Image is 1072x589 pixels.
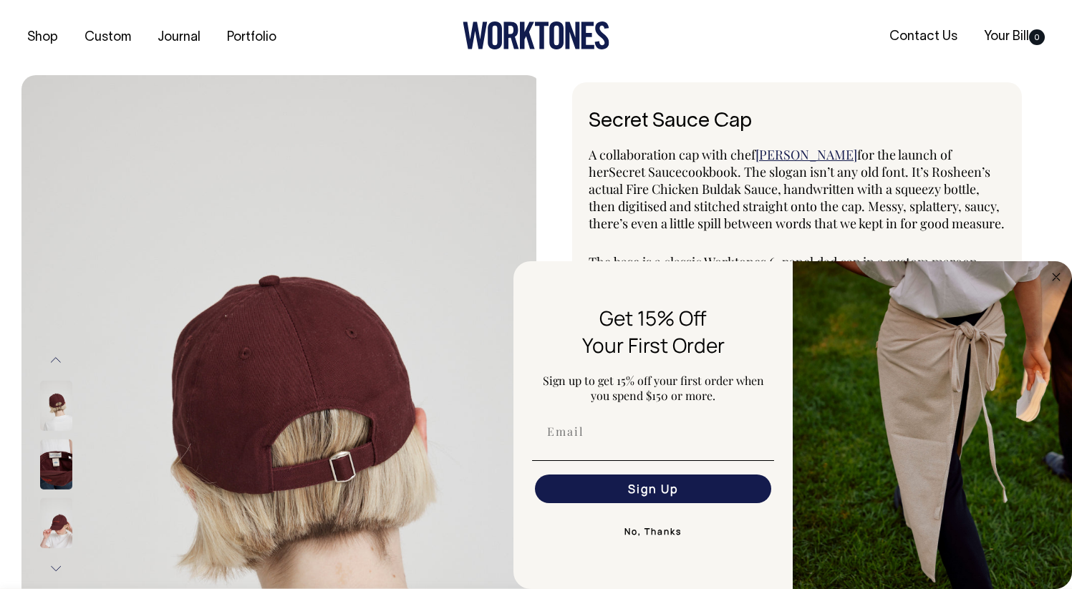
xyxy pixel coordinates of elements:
a: Custom [79,26,137,49]
span: 0 [1029,29,1045,45]
a: Portfolio [221,26,282,49]
img: maroon [40,381,72,431]
a: Journal [152,26,206,49]
span: for the launch of her [589,146,952,180]
a: Shop [21,26,64,49]
span: Your First Order [582,331,725,359]
span: A collaboration cap with chef [589,146,755,163]
span: Sign up to get 15% off your first order when you spend $150 or more. [543,373,764,403]
span: Get 15% Off [599,304,707,331]
a: [PERSON_NAME] [755,146,857,163]
button: Close dialog [1048,268,1065,286]
div: FLYOUT Form [513,261,1072,589]
img: maroon [40,439,72,490]
img: maroon [40,498,72,548]
a: Contact Us [884,25,963,49]
span: Secret Sauce [609,163,682,180]
span: cookbook. The slogan isn’t any old font. It’s Rosheen’s actual Fire Chicken Buldak Sauce, handwri... [589,163,1005,232]
img: underline [532,460,774,461]
a: Your Bill0 [978,25,1051,49]
h1: Secret Sauce Cap [589,111,1006,133]
img: 5e34ad8f-4f05-4173-92a8-ea475ee49ac9.jpeg [793,261,1072,589]
button: Previous [45,344,67,376]
p: The base is a classic Worktones 6-panel dad cap in a custom maroon colour resembling the Buldak s... [589,253,1006,322]
button: No, Thanks [532,517,774,546]
input: Email [535,417,771,446]
button: Sign Up [535,474,771,503]
button: Next [45,553,67,585]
